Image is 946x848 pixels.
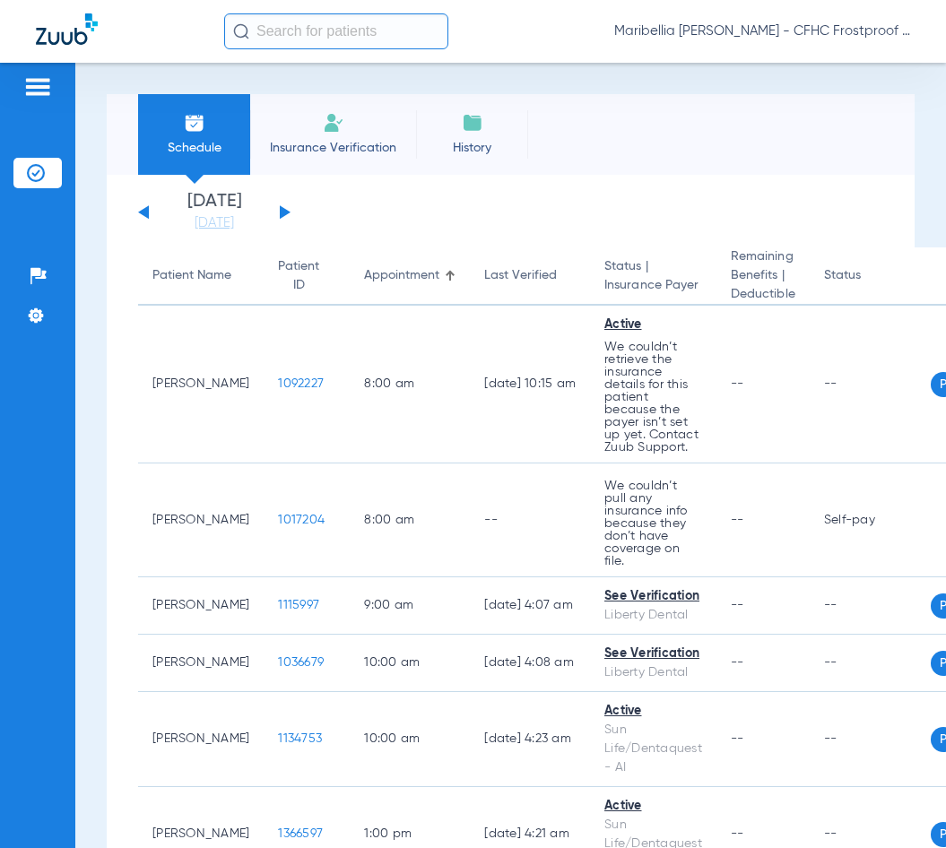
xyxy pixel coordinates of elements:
[604,316,702,334] div: Active
[364,266,456,285] div: Appointment
[604,341,702,454] p: We couldn’t retrieve the insurance details for this patient because the payer isn’t set up yet. C...
[716,247,810,306] th: Remaining Benefits |
[604,721,702,777] div: Sun Life/Dentaquest - AI
[810,306,931,463] td: --
[184,112,205,134] img: Schedule
[224,13,448,49] input: Search for patients
[731,656,744,669] span: --
[138,577,264,635] td: [PERSON_NAME]
[36,13,98,45] img: Zuub Logo
[278,257,335,295] div: Patient ID
[233,23,249,39] img: Search Icon
[161,193,268,232] li: [DATE]
[484,266,557,285] div: Last Verified
[278,377,324,390] span: 1092227
[350,692,470,787] td: 10:00 AM
[731,732,744,745] span: --
[810,463,931,577] td: Self-pay
[23,76,52,98] img: hamburger-icon
[731,514,744,526] span: --
[350,577,470,635] td: 9:00 AM
[731,377,744,390] span: --
[138,463,264,577] td: [PERSON_NAME]
[810,692,931,787] td: --
[604,276,702,295] span: Insurance Payer
[278,599,319,611] span: 1115997
[350,306,470,463] td: 8:00 AM
[470,577,590,635] td: [DATE] 4:07 AM
[604,797,702,816] div: Active
[264,139,403,157] span: Insurance Verification
[278,656,324,669] span: 1036679
[278,514,325,526] span: 1017204
[470,692,590,787] td: [DATE] 4:23 AM
[604,606,702,625] div: Liberty Dental
[731,285,795,304] span: Deductible
[604,663,702,682] div: Liberty Dental
[152,266,249,285] div: Patient Name
[350,635,470,692] td: 10:00 AM
[604,587,702,606] div: See Verification
[604,645,702,663] div: See Verification
[462,112,483,134] img: History
[152,266,231,285] div: Patient Name
[604,480,702,567] p: We couldn’t pull any insurance info because they don’t have coverage on file.
[350,463,470,577] td: 8:00 AM
[810,635,931,692] td: --
[731,827,744,840] span: --
[364,266,439,285] div: Appointment
[731,599,744,611] span: --
[152,139,237,157] span: Schedule
[590,247,716,306] th: Status |
[138,635,264,692] td: [PERSON_NAME]
[470,635,590,692] td: [DATE] 4:08 AM
[430,139,515,157] span: History
[323,112,344,134] img: Manual Insurance Verification
[278,732,322,745] span: 1134753
[810,577,931,635] td: --
[614,22,910,40] span: Maribellia [PERSON_NAME] - CFHC Frostproof Dental
[604,702,702,721] div: Active
[484,266,576,285] div: Last Verified
[810,247,931,306] th: Status
[138,306,264,463] td: [PERSON_NAME]
[278,827,323,840] span: 1366597
[470,306,590,463] td: [DATE] 10:15 AM
[470,463,590,577] td: --
[138,692,264,787] td: [PERSON_NAME]
[161,214,268,232] a: [DATE]
[278,257,319,295] div: Patient ID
